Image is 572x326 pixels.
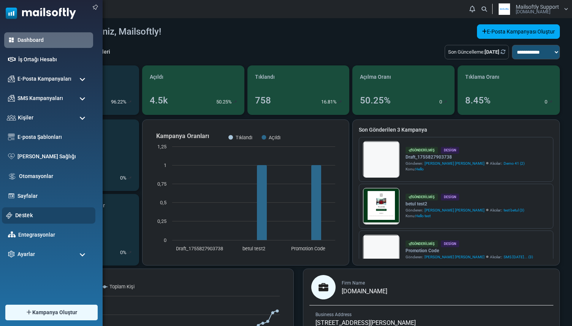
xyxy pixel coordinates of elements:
a: Shop Now and Save Big! [92,151,170,165]
a: Otomasyonlar [19,172,89,180]
img: landing_pages.svg [8,192,15,199]
a: Son Gönderilen 3 Kampanya [359,126,553,134]
a: İş Ortağı Hesabı [18,56,89,64]
span: [PERSON_NAME] [PERSON_NAME] [425,207,485,213]
span: Mailsoftly Support [516,4,559,10]
span: E-Posta Kampanyaları [17,75,71,83]
text: Promotion Code [291,246,325,251]
a: SMS [DATE]... (3) [504,254,533,260]
strong: Shop Now and Save Big! [100,155,163,161]
svg: Kampanya Oranları [149,126,343,259]
a: Refresh Stats [501,49,505,55]
img: campaigns-icon.png [8,95,15,102]
div: Design [441,147,459,153]
img: contacts-icon.svg [7,115,16,120]
div: Son Güncelleme: [445,45,509,59]
div: Konu: [406,166,524,172]
text: Toplam Kişi [109,284,135,289]
span: Ayarlar [17,250,35,258]
img: settings-icon.svg [8,251,15,258]
text: Açıldı [269,135,280,140]
span: Açılma Oranı [360,73,391,81]
span: Tıklandı [255,73,275,81]
span: Açıldı [150,73,163,81]
p: 96.22% [111,98,127,106]
a: User Logo Mailsoftly Support [DOMAIN_NAME] [495,3,568,15]
span: Kampanya Oluştur [32,309,77,316]
text: Draft_1755827903738 [176,246,223,251]
div: 8.45% [465,94,491,107]
span: Firm Name [342,280,365,286]
img: campaigns-icon.png [8,75,15,82]
div: 4.5k [150,94,168,107]
a: Destek [15,211,91,219]
span: SMS Kampanyaları [17,94,63,102]
div: 50.25% [360,94,391,107]
a: E-Posta Kampanyası Oluştur [477,24,560,39]
p: 16.81% [321,98,337,106]
img: email-templates-icon.svg [8,134,15,140]
div: % [120,174,132,182]
span: Tıklama Oranı [465,73,499,81]
h1: Test {(email)} [34,132,228,144]
text: 0,5 [160,200,166,205]
text: 0 [164,237,166,243]
div: Design [441,240,459,247]
div: 758 [255,94,271,107]
b: [DATE] [485,49,499,55]
img: workflow.svg [8,172,16,181]
span: [PERSON_NAME] [PERSON_NAME] [425,254,485,260]
a: Promotion Code [406,247,533,254]
a: Draft_1755827903738 [406,154,524,161]
a: test betul (3) [504,207,524,213]
div: Konu: [406,213,524,219]
text: 1,25 [157,144,166,149]
strong: Follow Us [117,180,146,186]
a: Dashboard [17,36,89,44]
text: 0,75 [157,181,166,187]
text: Tıklandı [236,135,252,140]
p: 0 [120,249,123,256]
span: [PERSON_NAME] [PERSON_NAME] [425,161,485,166]
text: Kampanya Oranları [156,132,209,140]
a: [DOMAIN_NAME] [342,288,387,294]
span: Hello [415,167,424,171]
img: dashboard-icon-active.svg [8,37,15,43]
p: 0 [120,174,123,182]
img: User Logo [495,3,514,15]
span: [DOMAIN_NAME] [342,288,387,295]
div: Gönderilmiş [406,147,438,153]
a: E-posta Şablonları [17,133,89,141]
img: support-icon.svg [6,212,13,219]
div: % [120,249,132,256]
div: Gönderilmiş [406,194,438,200]
a: Entegrasyonlar [18,231,89,239]
p: 50.25% [216,98,232,106]
span: Hello test [415,214,431,218]
div: Gönderilmiş [406,240,438,247]
a: [PERSON_NAME] Sağlığı [17,153,89,161]
div: Gönderen: Alıcılar:: [406,254,533,260]
p: 0 [545,98,547,106]
text: 0,25 [157,218,166,224]
a: betul test2 [406,200,524,207]
span: Business Address [315,312,352,317]
p: Lorem ipsum dolor sit amet, consectetur adipiscing elit, sed do eiusmod tempor incididunt [40,200,222,207]
div: Design [441,194,459,200]
p: 0 [439,98,442,106]
text: betul test2 [242,246,265,251]
span: Kişiler [18,114,33,122]
div: Gönderen: Alıcılar:: [406,207,524,213]
img: domain-health-icon.svg [8,153,15,159]
a: Sayfalar [17,192,89,200]
a: Demo 41 (2) [504,161,524,166]
text: 1 [164,162,166,168]
div: Gönderen: Alıcılar:: [406,161,524,166]
span: [DOMAIN_NAME] [516,10,550,14]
